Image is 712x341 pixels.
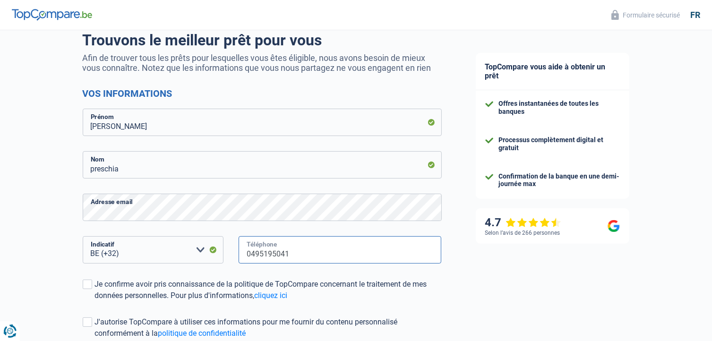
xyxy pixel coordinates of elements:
[485,216,561,230] div: 4.7
[95,316,442,339] div: J'autorise TopCompare à utiliser ces informations pour me fournir du contenu personnalisé conform...
[690,10,700,20] div: fr
[485,230,560,236] div: Selon l’avis de 266 personnes
[499,172,620,188] div: Confirmation de la banque en une demi-journée max
[499,100,620,116] div: Offres instantanées de toutes les banques
[239,236,442,264] input: 401020304
[12,9,92,20] img: TopCompare Logo
[158,329,246,338] a: politique de confidentialité
[499,136,620,152] div: Processus complètement digital et gratuit
[2,270,3,271] img: Advertisement
[476,53,629,90] div: TopCompare vous aide à obtenir un prêt
[255,291,288,300] a: cliquez ici
[95,279,442,301] div: Je confirme avoir pris connaissance de la politique de TopCompare concernant le traitement de mes...
[83,53,442,73] p: Afin de trouver tous les prêts pour lesquelles vous êtes éligible, nous avons besoin de mieux vou...
[606,7,686,23] button: Formulaire sécurisé
[83,88,442,99] h2: Vos informations
[83,31,442,49] h1: Trouvons le meilleur prêt pour vous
